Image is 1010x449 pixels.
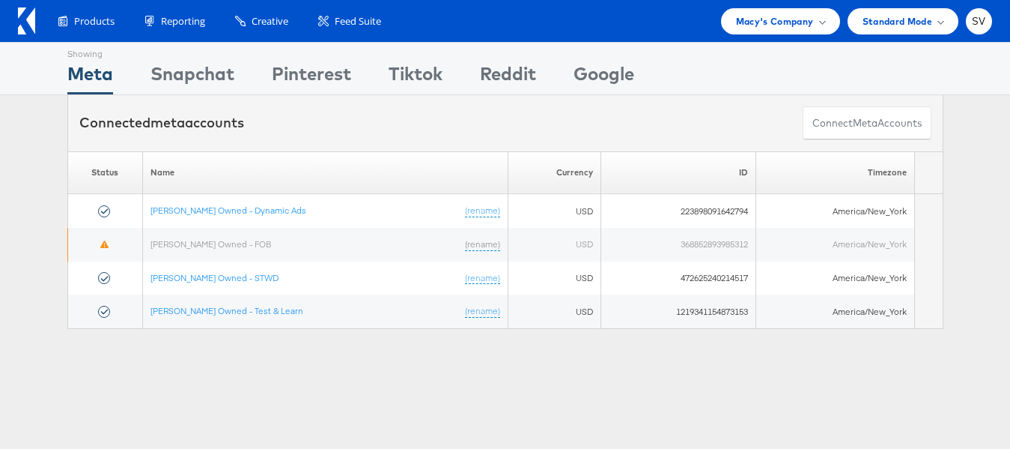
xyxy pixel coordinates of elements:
[150,205,306,216] a: [PERSON_NAME] Owned - Dynamic Ads
[150,238,271,250] a: [PERSON_NAME] Owned - FOB
[508,262,601,295] td: USD
[465,305,500,318] a: (rename)
[150,114,185,131] span: meta
[803,106,931,140] button: ConnectmetaAccounts
[465,272,500,285] a: (rename)
[74,14,115,28] span: Products
[67,151,143,194] th: Status
[853,116,877,130] span: meta
[335,14,381,28] span: Feed Suite
[67,43,113,61] div: Showing
[736,13,814,29] span: Macy's Company
[601,228,756,262] td: 368852893985312
[756,262,915,295] td: America/New_York
[601,194,756,228] td: 223898091642794
[508,295,601,328] td: USD
[601,295,756,328] td: 1219341154873153
[756,151,915,194] th: Timezone
[508,194,601,228] td: USD
[508,228,601,262] td: USD
[67,61,113,94] div: Meta
[863,13,932,29] span: Standard Mode
[601,151,756,194] th: ID
[150,61,234,94] div: Snapchat
[79,113,244,133] div: Connected accounts
[150,272,279,283] a: [PERSON_NAME] Owned - STWD
[480,61,536,94] div: Reddit
[252,14,288,28] span: Creative
[143,151,508,194] th: Name
[389,61,442,94] div: Tiktok
[756,228,915,262] td: America/New_York
[601,262,756,295] td: 472625240214517
[150,305,303,316] a: [PERSON_NAME] Owned - Test & Learn
[574,61,634,94] div: Google
[756,194,915,228] td: America/New_York
[161,14,205,28] span: Reporting
[272,61,351,94] div: Pinterest
[972,16,986,26] span: SV
[756,295,915,328] td: America/New_York
[508,151,601,194] th: Currency
[465,238,500,251] a: (rename)
[465,205,500,217] a: (rename)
